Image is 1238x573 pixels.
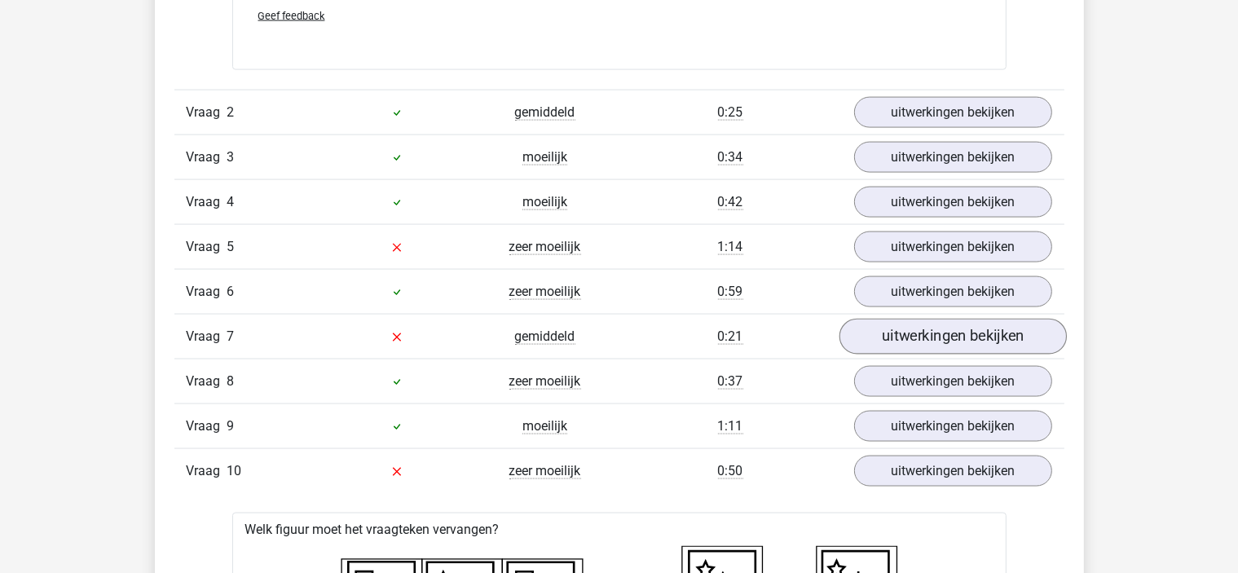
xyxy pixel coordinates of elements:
span: 5 [227,239,235,254]
span: gemiddeld [515,328,575,345]
span: 0:42 [718,194,743,210]
span: zeer moeilijk [509,284,581,300]
span: Vraag [187,372,227,391]
span: zeer moeilijk [509,463,581,479]
a: uitwerkingen bekijken [854,142,1052,173]
span: Vraag [187,103,227,122]
span: 3 [227,149,235,165]
span: 0:34 [718,149,743,165]
span: gemiddeld [515,104,575,121]
span: 0:50 [718,463,743,479]
span: 0:25 [718,104,743,121]
a: uitwerkingen bekijken [854,456,1052,487]
a: uitwerkingen bekijken [839,319,1066,355]
span: 1:14 [718,239,743,255]
a: uitwerkingen bekijken [854,97,1052,128]
span: Vraag [187,461,227,481]
span: Vraag [187,327,227,346]
span: 2 [227,104,235,120]
span: 4 [227,194,235,209]
span: Vraag [187,237,227,257]
span: 7 [227,328,235,344]
span: Vraag [187,417,227,436]
span: moeilijk [522,418,567,434]
span: 0:59 [718,284,743,300]
a: uitwerkingen bekijken [854,187,1052,218]
span: Vraag [187,148,227,167]
span: 9 [227,418,235,434]
span: 8 [227,373,235,389]
span: moeilijk [522,149,567,165]
span: 6 [227,284,235,299]
a: uitwerkingen bekijken [854,276,1052,307]
span: moeilijk [522,194,567,210]
span: zeer moeilijk [509,239,581,255]
a: uitwerkingen bekijken [854,411,1052,442]
span: 0:21 [718,328,743,345]
span: 1:11 [718,418,743,434]
span: zeer moeilijk [509,373,581,390]
a: uitwerkingen bekijken [854,366,1052,397]
span: Geef feedback [258,10,325,22]
a: uitwerkingen bekijken [854,231,1052,262]
span: Vraag [187,192,227,212]
span: Vraag [187,282,227,302]
span: 0:37 [718,373,743,390]
span: 10 [227,463,242,478]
